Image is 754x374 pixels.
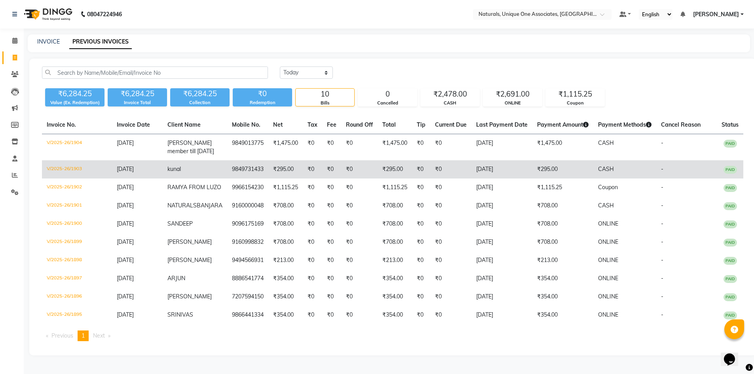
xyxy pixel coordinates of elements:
td: V/2025-26/1904 [42,134,112,161]
td: [DATE] [471,197,532,215]
td: V/2025-26/1900 [42,215,112,233]
div: Invoice Total [108,99,167,106]
span: Tax [308,121,317,128]
td: 9160000048 [227,197,268,215]
td: ₹354.00 [378,306,412,324]
td: ₹0 [430,215,471,233]
td: ₹0 [412,270,430,288]
span: ONLINE [598,311,618,318]
span: 1 [82,332,85,339]
td: 9160998832 [227,233,268,251]
span: PAID [724,275,737,283]
td: ₹0 [303,306,322,324]
span: [DATE] [117,165,134,173]
div: 10 [296,89,354,100]
span: [PERSON_NAME] member till [DATE] [167,139,214,155]
td: ₹354.00 [532,270,593,288]
td: ₹0 [430,178,471,197]
td: V/2025-26/1902 [42,178,112,197]
span: PAID [724,311,737,319]
td: ₹0 [322,233,341,251]
span: Fee [327,121,336,128]
td: ₹354.00 [268,270,303,288]
td: 9849731433 [227,160,268,178]
span: [PERSON_NAME] [693,10,739,19]
span: Invoice Date [117,121,150,128]
span: [PERSON_NAME] [167,293,212,300]
td: ₹295.00 [378,160,412,178]
div: ₹2,691.00 [483,89,542,100]
td: V/2025-26/1901 [42,197,112,215]
img: logo [20,3,74,25]
td: V/2025-26/1896 [42,288,112,306]
span: - [661,202,663,209]
td: [DATE] [471,134,532,161]
span: SANDEEP [167,220,193,227]
span: PAID [724,239,737,247]
td: ₹0 [412,306,430,324]
span: PAID [724,220,737,228]
span: Payment Amount [537,121,589,128]
div: ₹6,284.25 [45,88,104,99]
span: [PERSON_NAME] [167,238,212,245]
td: ₹213.00 [532,251,593,270]
td: ₹0 [303,233,322,251]
div: ₹2,478.00 [421,89,479,100]
span: Client Name [167,121,201,128]
td: ₹0 [430,160,471,178]
td: ₹0 [303,134,322,161]
span: - [661,256,663,264]
div: ₹0 [233,88,292,99]
td: ₹0 [341,251,378,270]
span: Total [382,121,396,128]
td: ₹0 [322,270,341,288]
td: V/2025-26/1898 [42,251,112,270]
span: ONLINE [598,220,618,227]
div: ONLINE [483,100,542,106]
span: - [661,165,663,173]
td: ₹708.00 [378,197,412,215]
td: ₹213.00 [378,251,412,270]
span: NATURALS [167,202,197,209]
td: ₹0 [303,251,322,270]
td: ₹1,115.25 [532,178,593,197]
div: ₹6,284.25 [108,88,167,99]
td: ₹0 [322,288,341,306]
td: ₹0 [341,306,378,324]
span: RAMYA FROM LUZO [167,184,221,191]
td: ₹708.00 [532,197,593,215]
span: ARJUN [167,275,185,282]
div: Redemption [233,99,292,106]
td: ₹295.00 [268,160,303,178]
span: - [661,139,663,146]
td: [DATE] [471,178,532,197]
span: Next [93,332,105,339]
td: ₹0 [341,288,378,306]
span: Invoice No. [47,121,76,128]
span: [DATE] [117,184,134,191]
span: - [661,311,663,318]
td: ₹0 [322,251,341,270]
td: [DATE] [471,233,532,251]
span: [PERSON_NAME] [167,256,212,264]
td: ₹0 [412,160,430,178]
td: ₹0 [430,288,471,306]
span: [DATE] [117,220,134,227]
td: ₹0 [412,215,430,233]
td: ₹0 [430,251,471,270]
td: ₹354.00 [378,270,412,288]
td: ₹0 [430,270,471,288]
td: ₹708.00 [268,197,303,215]
td: ₹708.00 [378,215,412,233]
td: V/2025-26/1899 [42,233,112,251]
td: ₹213.00 [268,251,303,270]
td: [DATE] [471,251,532,270]
b: 08047224946 [87,3,122,25]
td: [DATE] [471,306,532,324]
span: - [661,238,663,245]
td: ₹0 [341,215,378,233]
td: ₹0 [412,178,430,197]
span: ONLINE [598,256,618,264]
span: - [661,293,663,300]
span: Coupon [598,184,618,191]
